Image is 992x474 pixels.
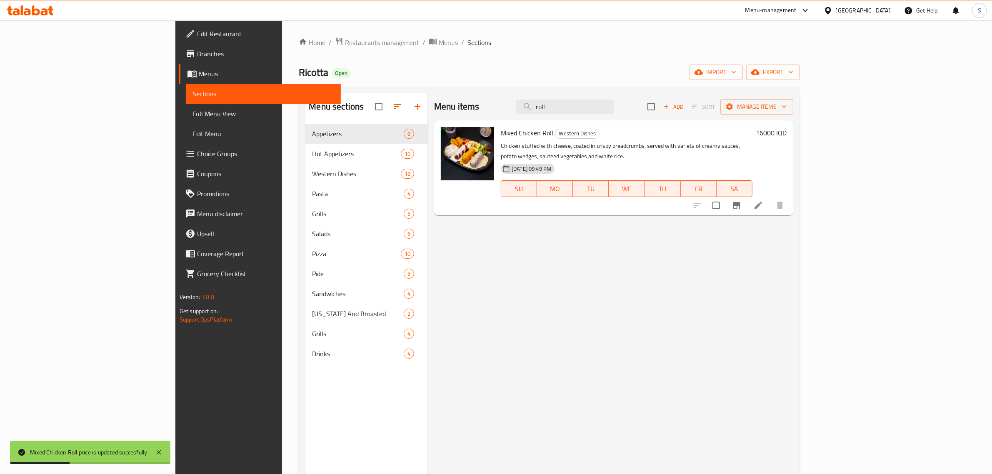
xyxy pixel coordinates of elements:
span: Manage items [727,102,787,112]
button: SU [501,180,537,197]
span: Menu disclaimer [197,209,335,219]
span: Open [332,70,351,77]
div: Drinks4 [305,344,427,364]
div: Open [332,68,351,78]
span: Choice Groups [197,149,335,159]
button: SA [717,180,752,197]
span: Edit Restaurant [197,29,335,39]
span: Get support on: [180,306,218,317]
span: Appetizers [312,129,404,139]
button: export [746,65,800,80]
span: 10 [401,150,414,158]
a: Support.OpsPlatform [180,314,232,325]
span: Select to update [707,197,725,214]
a: Branches [179,44,341,64]
div: items [404,189,414,199]
span: Pide [312,269,404,279]
div: items [404,289,414,299]
span: SU [505,183,534,195]
img: Mixed Chicken Roll [441,127,494,180]
span: Select section [642,98,660,115]
div: items [404,349,414,359]
a: Edit Menu [186,124,341,144]
span: Version: [180,292,200,302]
span: Grills [312,329,404,339]
span: 5 [404,270,414,278]
span: Select all sections [370,98,387,115]
button: Manage items [720,99,793,115]
span: Sort sections [387,97,407,117]
span: Coverage Report [197,249,335,259]
span: Sections [192,89,335,99]
span: Add [662,102,685,112]
span: Select section first [687,100,720,113]
div: Grills5 [305,204,427,224]
div: Drinks [312,349,404,359]
div: Pizza [312,249,400,259]
span: WE [612,183,641,195]
span: Sandwiches [312,289,404,299]
a: Grocery Checklist [179,264,341,284]
span: 1.0.0 [201,292,214,302]
div: items [401,169,414,179]
span: 5 [404,210,414,218]
button: Branch-specific-item [727,195,747,215]
span: Promotions [197,189,335,199]
span: FR [684,183,713,195]
span: [DATE] 09:49 PM [508,165,555,173]
span: 4 [404,290,414,298]
span: TH [648,183,677,195]
button: MO [537,180,573,197]
a: Restaurants management [335,37,419,48]
a: Full Menu View [186,104,341,124]
span: 18 [401,170,414,178]
span: Sections [467,37,491,47]
div: items [404,209,414,219]
div: Appetizers8 [305,124,427,144]
span: S [978,6,981,15]
h2: Menu items [434,100,480,113]
span: Coupons [197,169,335,179]
div: Mixed Chicken Roll price is updated succesfully [30,448,147,457]
button: Add section [407,97,427,117]
div: Salads [312,229,404,239]
button: TU [573,180,609,197]
div: Kentucky And Broasted [312,309,404,319]
span: Western Dishes [312,169,400,179]
span: MO [540,183,570,195]
span: Upsell [197,229,335,239]
div: Menu-management [745,5,797,15]
span: 10 [401,250,414,258]
span: Grills [312,209,404,219]
a: Upsell [179,224,341,244]
span: 4 [404,350,414,358]
li: / [422,37,425,47]
div: Pide5 [305,264,427,284]
span: 8 [404,130,414,138]
a: Menus [179,64,341,84]
div: items [404,269,414,279]
button: TH [645,180,681,197]
div: Pizza10 [305,244,427,264]
nav: breadcrumb [299,37,800,48]
span: [US_STATE] And Broasted [312,309,404,319]
span: 2 [404,310,414,318]
span: 4 [404,190,414,198]
button: WE [609,180,645,197]
div: items [404,229,414,239]
div: items [404,329,414,339]
span: Hot Appetizers [312,149,400,159]
input: search [516,100,614,114]
span: Mixed Chicken Roll [501,127,553,139]
span: Edit Menu [192,129,335,139]
div: [GEOGRAPHIC_DATA] [836,6,891,15]
span: Pasta [312,189,404,199]
div: items [404,129,414,139]
a: Coupons [179,164,341,184]
div: [US_STATE] And Broasted2 [305,304,427,324]
a: Menu disclaimer [179,204,341,224]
